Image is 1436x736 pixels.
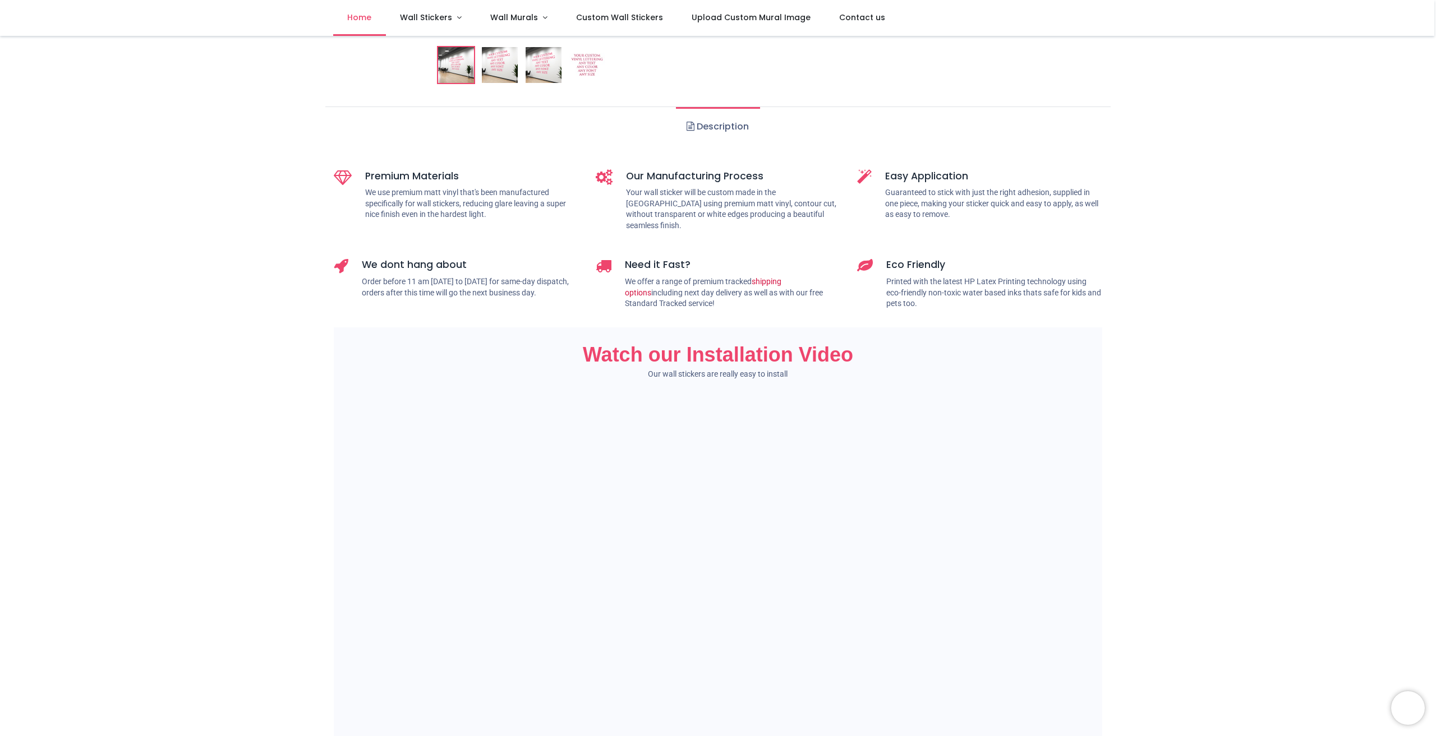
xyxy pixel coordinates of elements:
h5: Our Manufacturing Process [626,169,841,183]
h5: Eco Friendly [886,258,1102,272]
a: Description [676,107,760,146]
p: Printed with the latest HP Latex Printing technology using eco-friendly non-toxic water based ink... [886,276,1102,309]
span: Home [347,12,371,23]
p: Guaranteed to stick with just the right adhesion, supplied in one piece, making your sticker quic... [885,187,1102,220]
img: WS-74142-03 [526,47,561,83]
span: Contact us [839,12,885,23]
p: Your wall sticker will be custom made in the [GEOGRAPHIC_DATA] using premium matt vinyl, contour ... [626,187,841,231]
img: WS-74142-04 [569,47,605,83]
h5: Need it Fast? [625,258,841,272]
iframe: Brevo live chat [1391,691,1425,725]
img: WS-74142-02 [482,47,518,83]
h5: Premium Materials [365,169,579,183]
p: We offer a range of premium tracked including next day delivery as well as with our free Standard... [625,276,841,309]
span: Watch our Installation Video [583,343,853,366]
p: We use premium matt vinyl that's been manufactured specifically for wall stickers, reducing glare... [365,187,579,220]
a: shipping options [625,277,781,297]
span: Upload Custom Mural Image [692,12,811,23]
span: Wall Stickers [400,12,452,23]
p: Order before 11 am [DATE] to [DATE] for same-day dispatch, orders after this time will go the nex... [362,276,579,298]
img: Custom Wall Sticker Quote Any Text & Colour - Vinyl Lettering [438,47,474,83]
h5: Easy Application [885,169,1102,183]
span: Wall Murals [490,12,538,23]
p: Our wall stickers are really easy to install [334,369,1102,380]
h5: We dont hang about [362,258,579,272]
span: Custom Wall Stickers [576,12,663,23]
